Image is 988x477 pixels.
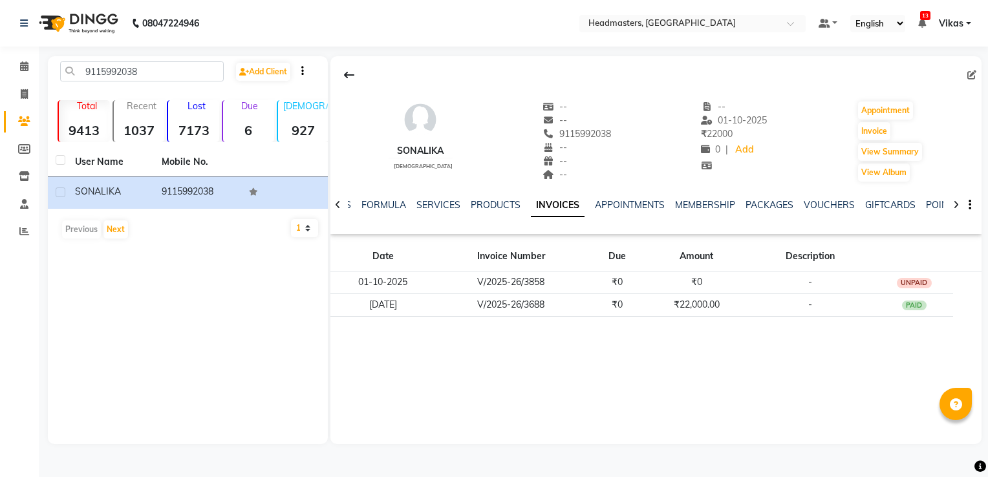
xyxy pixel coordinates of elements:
[701,101,725,112] span: --
[33,5,122,41] img: logo
[701,143,720,155] span: 0
[542,169,567,180] span: --
[587,271,647,294] td: ₹0
[223,122,274,138] strong: 6
[647,242,746,271] th: Amount
[173,100,219,112] p: Lost
[435,242,587,271] th: Invoice Number
[701,128,733,140] span: 22000
[531,194,585,217] a: INVOICES
[746,242,875,271] th: Description
[542,128,611,140] span: 9115992038
[154,177,241,209] td: 9115992038
[401,100,440,139] img: avatar
[154,147,241,177] th: Mobile No.
[67,147,154,177] th: User Name
[902,301,927,311] div: PAID
[587,293,647,316] td: ₹0
[934,425,975,464] iframe: chat widget
[675,199,735,211] a: MEMBERSHIP
[858,101,913,120] button: Appointment
[330,242,435,271] th: Date
[330,271,435,294] td: 01-10-2025
[858,164,910,182] button: View Album
[60,61,224,81] input: Search by Name/Mobile/Email/Code
[142,5,199,41] b: 08047224946
[361,199,406,211] a: FORMULA
[918,17,926,29] a: 13
[808,276,812,288] span: -
[236,63,290,81] a: Add Client
[416,199,460,211] a: SERVICES
[75,185,121,197] span: SONALIKA
[808,299,812,310] span: -
[59,122,110,138] strong: 9413
[858,143,922,161] button: View Summary
[542,114,567,126] span: --
[804,199,855,211] a: VOUCHERS
[471,199,521,211] a: PRODUCTS
[336,63,363,87] div: Back to Client
[701,114,767,126] span: 01-10-2025
[647,271,746,294] td: ₹0
[858,122,890,140] button: Invoice
[595,199,665,211] a: APPOINTMENTS
[114,122,165,138] strong: 1037
[435,271,587,294] td: V/2025-26/3858
[226,100,274,112] p: Due
[733,141,756,159] a: Add
[865,199,916,211] a: GIFTCARDS
[542,155,567,167] span: --
[103,220,128,238] button: Next
[542,142,567,153] span: --
[701,128,707,140] span: ₹
[119,100,165,112] p: Recent
[542,101,567,112] span: --
[647,293,746,316] td: ₹22,000.00
[64,100,110,112] p: Total
[168,122,219,138] strong: 7173
[746,199,793,211] a: PACKAGES
[389,144,453,158] div: SONALIKA
[920,11,930,20] span: 13
[283,100,329,112] p: [DEMOGRAPHIC_DATA]
[587,242,647,271] th: Due
[939,17,963,30] span: Vikas
[278,122,329,138] strong: 927
[725,143,728,156] span: |
[897,278,932,288] div: UNPAID
[394,163,453,169] span: [DEMOGRAPHIC_DATA]
[926,199,959,211] a: POINTS
[330,293,435,316] td: [DATE]
[435,293,587,316] td: V/2025-26/3688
